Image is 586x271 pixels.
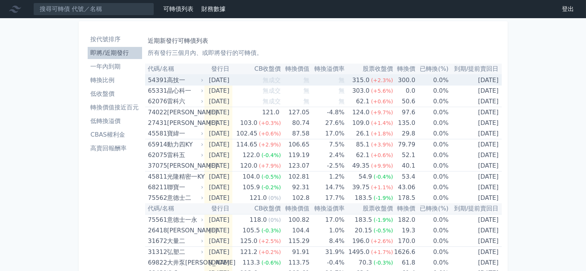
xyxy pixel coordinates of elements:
[281,128,309,139] td: 87.58
[281,64,309,75] th: 轉換價值
[415,75,448,86] td: 0.0%
[309,257,345,268] td: -0.4%
[415,247,448,258] td: 0.0%
[393,139,415,150] td: 79.79
[371,238,393,244] span: (+2.6%)
[148,257,165,268] div: 69822
[393,247,415,258] td: 1626.6
[145,203,205,214] th: 代碼/名稱
[204,236,232,247] td: [DATE]
[345,203,393,214] th: 股票收盤價
[448,257,501,268] td: [DATE]
[393,257,415,268] td: 61.8
[393,128,415,139] td: 29.8
[354,139,371,150] div: 85.1
[448,160,501,171] td: [DATE]
[248,193,269,203] div: 121.0
[309,107,345,118] td: -4.8%
[309,64,345,75] th: 轉換溢價率
[351,118,371,128] div: 109.0
[374,174,393,180] span: (-0.4%)
[281,225,309,236] td: 104.4
[167,247,202,257] div: 弘塑二
[88,47,142,59] a: 即將/近期發行
[167,128,202,139] div: 寶緯一
[88,33,142,45] a: 按代號排序
[448,150,501,160] td: [DATE]
[263,76,281,84] span: 無成交
[309,193,345,203] td: 17.7%
[309,182,345,193] td: 14.7%
[148,215,165,225] div: 75561
[148,171,165,182] div: 45811
[167,257,202,268] div: 大井泵[PERSON_NAME]
[281,171,309,182] td: 102.81
[148,150,165,160] div: 62075
[238,160,259,171] div: 120.0
[309,236,345,247] td: 8.4%
[448,225,501,236] td: [DATE]
[148,48,499,58] p: 所有發行三個月內、或即將發行的可轉債。
[448,64,501,75] th: 到期/提前賣回日
[393,203,415,214] th: 轉換價
[263,87,281,94] span: 無成交
[167,139,202,150] div: 動力四KY
[167,118,202,128] div: [PERSON_NAME]
[261,107,281,118] div: 121.0
[261,227,281,234] span: (-0.3%)
[281,150,309,160] td: 119.19
[374,260,393,266] span: (-0.3%)
[88,101,142,114] a: 轉換價值接近百元
[556,3,580,15] a: 登出
[309,225,345,236] td: 1.0%
[204,107,232,118] td: [DATE]
[241,150,261,160] div: 122.0
[393,86,415,96] td: 0.0
[259,142,281,148] span: (+2.9%)
[371,109,393,115] span: (+9.7%)
[448,182,501,193] td: [DATE]
[281,203,309,214] th: 轉換價值
[281,214,309,225] td: 100.82
[241,257,261,268] div: 113.3
[167,215,202,225] div: 意德士一永
[415,182,448,193] td: 0.0%
[204,75,232,86] td: [DATE]
[353,215,374,225] div: 183.5
[204,160,232,171] td: [DATE]
[357,257,374,268] div: 70.3
[393,118,415,128] td: 135.0
[345,64,393,75] th: 股票收盤價
[281,107,309,118] td: 127.05
[235,139,259,150] div: 114.65
[415,160,448,171] td: 0.0%
[204,214,232,225] td: [DATE]
[268,217,281,223] span: (0%)
[148,86,165,96] div: 65331
[204,225,232,236] td: [DATE]
[241,182,261,193] div: 105.9
[235,128,259,139] div: 102.45
[148,75,165,86] div: 54391
[393,193,415,203] td: 178.5
[415,64,448,75] th: 已轉換(%)
[167,171,202,182] div: 光隆精密一KY
[281,193,309,203] td: 102.8
[148,247,165,257] div: 31312
[167,150,202,160] div: 雷科五
[281,182,309,193] td: 92.31
[232,203,281,214] th: CB收盤價
[204,86,232,96] td: [DATE]
[309,128,345,139] td: 17.0%
[415,139,448,150] td: 0.0%
[309,247,345,258] td: 31.9%
[448,214,501,225] td: [DATE]
[263,98,281,105] span: 無成交
[374,217,393,223] span: (-1.9%)
[204,150,232,160] td: [DATE]
[303,76,309,84] span: 無
[448,86,501,96] td: [DATE]
[415,128,448,139] td: 0.0%
[167,236,202,246] div: 大量二
[393,96,415,107] td: 50.6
